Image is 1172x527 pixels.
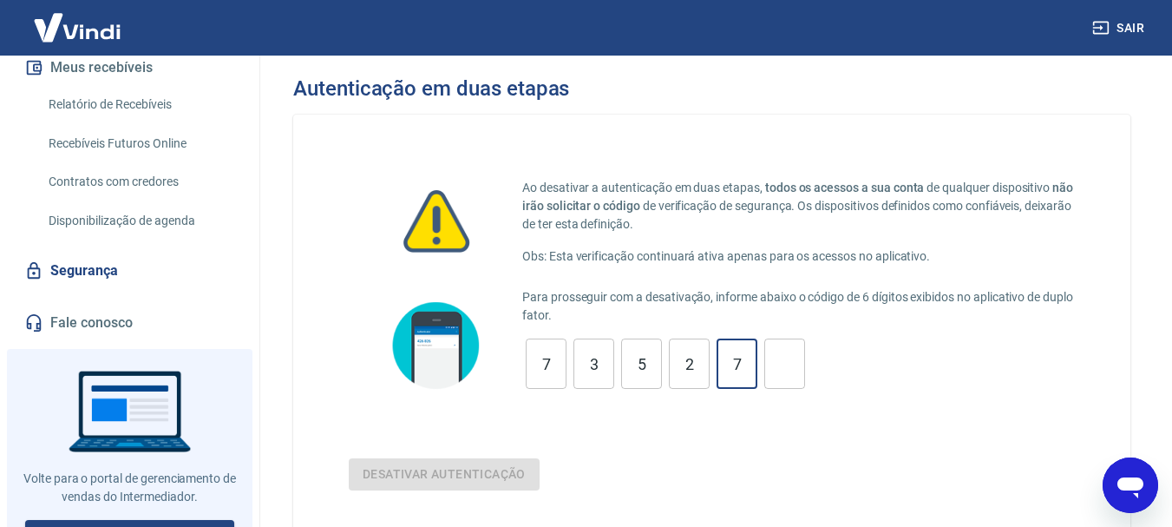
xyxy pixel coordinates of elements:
[293,76,569,101] h3: Autenticação em duas etapas
[765,181,925,194] span: todos os acessos a sua conta
[21,1,134,54] img: Vindi
[42,203,239,239] a: Disponibilização de agenda
[383,170,488,274] img: Ao desativar a autenticação em duas etapas, todos os acessos a sua conta de qualquer dispositivo ...
[522,288,1075,325] p: Para prosseguir com a desativação, informe abaixo o código de 6 dígitos exibidos no aplicativo de...
[21,49,239,87] button: Meus recebíveis
[42,164,239,200] a: Contratos com credores
[522,247,1075,266] p: Obs: Esta verificação continuará ativa apenas para os acessos no aplicativo.
[383,295,488,395] img: A ativação da autenticação em duas etapas no portal Vindi NÃO ATIVA este recurso de segurança par...
[1103,458,1158,513] iframe: Botão para abrir a janela de mensagens
[1089,12,1151,44] button: Sair
[42,126,239,161] a: Recebíveis Futuros Online
[522,179,1075,234] p: Ao desativar a autenticação em duas etapas, de qualquer dispositivo de verificação de segurança. ...
[21,252,239,290] a: Segurança
[21,304,239,342] a: Fale conosco
[42,87,239,122] a: Relatório de Recebíveis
